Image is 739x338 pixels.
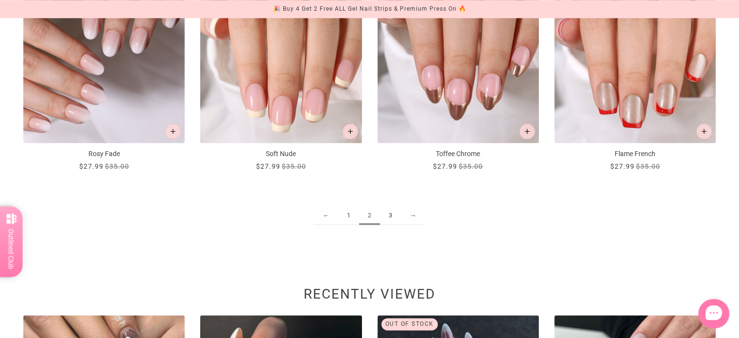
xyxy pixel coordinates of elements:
[554,149,716,159] p: Flame French
[381,318,438,330] div: Out of stock
[165,124,181,139] button: Add to cart
[343,124,358,139] button: Add to cart
[610,162,634,170] span: $27.99
[359,207,380,225] span: 2
[273,4,466,14] div: 🎉 Buy 4 Get 2 Free ALL Gel Nail Strips & Premium Press On 🔥
[338,207,359,225] a: 1
[200,149,361,159] p: Soft Nude
[380,207,401,225] a: 3
[23,149,185,159] p: Rosy Fade
[459,162,483,170] span: $35.00
[105,162,129,170] span: $35.00
[314,207,338,225] a: ←
[433,162,457,170] span: $27.99
[282,162,306,170] span: $35.00
[636,162,660,170] span: $35.00
[696,124,712,139] button: Add to cart
[401,207,425,225] a: →
[256,162,280,170] span: $27.99
[23,291,716,302] h2: Recently viewed
[519,124,535,139] button: Add to cart
[378,149,539,159] p: Toffee Chrome
[79,162,103,170] span: $27.99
